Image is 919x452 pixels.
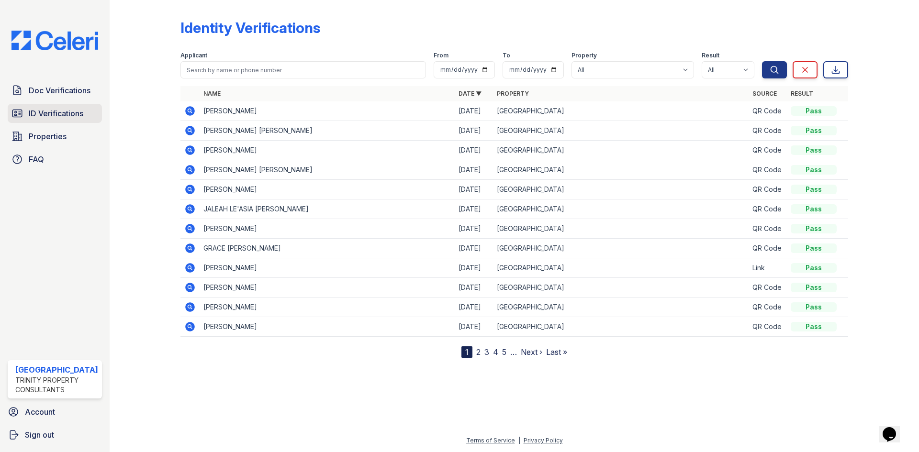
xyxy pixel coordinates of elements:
[749,317,787,337] td: QR Code
[502,347,506,357] a: 5
[466,437,515,444] a: Terms of Service
[749,278,787,298] td: QR Code
[791,126,837,135] div: Pass
[8,127,102,146] a: Properties
[791,322,837,331] div: Pass
[455,317,493,337] td: [DATE]
[8,150,102,169] a: FAQ
[493,239,748,258] td: [GEOGRAPHIC_DATA]
[203,90,221,97] a: Name
[493,347,498,357] a: 4
[493,317,748,337] td: [GEOGRAPHIC_DATA]
[455,101,493,121] td: [DATE]
[493,121,748,141] td: [GEOGRAPHIC_DATA]
[4,425,106,444] a: Sign out
[4,402,106,421] a: Account
[455,121,493,141] td: [DATE]
[455,239,493,258] td: [DATE]
[25,406,55,418] span: Account
[29,131,67,142] span: Properties
[749,101,787,121] td: QR Code
[455,141,493,160] td: [DATE]
[29,154,44,165] span: FAQ
[791,165,837,175] div: Pass
[879,414,909,442] iframe: chat widget
[29,85,90,96] span: Doc Verifications
[200,298,455,317] td: [PERSON_NAME]
[510,346,517,358] span: …
[493,180,748,199] td: [GEOGRAPHIC_DATA]
[200,239,455,258] td: GRACE [PERSON_NAME]
[493,101,748,121] td: [GEOGRAPHIC_DATA]
[546,347,567,357] a: Last »
[521,347,542,357] a: Next ›
[455,219,493,239] td: [DATE]
[493,160,748,180] td: [GEOGRAPHIC_DATA]
[749,180,787,199] td: QR Code
[791,204,837,214] div: Pass
[29,108,83,119] span: ID Verifications
[493,298,748,317] td: [GEOGRAPHIC_DATA]
[791,145,837,155] div: Pass
[493,219,748,239] td: [GEOGRAPHIC_DATA]
[200,219,455,239] td: [PERSON_NAME]
[503,52,510,59] label: To
[4,31,106,50] img: CE_Logo_Blue-a8612792a0a2168367f1c8372b55b34899dd931a85d93a1a3d3e32e68fde9ad4.png
[434,52,448,59] label: From
[791,243,837,253] div: Pass
[8,81,102,100] a: Doc Verifications
[8,104,102,123] a: ID Verifications
[455,199,493,219] td: [DATE]
[791,185,837,194] div: Pass
[180,52,207,59] label: Applicant
[497,90,529,97] a: Property
[15,364,98,375] div: [GEOGRAPHIC_DATA]
[180,19,320,36] div: Identity Verifications
[455,160,493,180] td: [DATE]
[749,239,787,258] td: QR Code
[749,141,787,160] td: QR Code
[200,121,455,141] td: [PERSON_NAME] [PERSON_NAME]
[200,199,455,219] td: JALEAH LE'ASIA [PERSON_NAME]
[476,347,481,357] a: 2
[455,298,493,317] td: [DATE]
[200,101,455,121] td: [PERSON_NAME]
[749,199,787,219] td: QR Code
[749,298,787,317] td: QR Code
[455,278,493,298] td: [DATE]
[702,52,719,59] label: Result
[791,106,837,116] div: Pass
[484,347,489,357] a: 3
[200,258,455,278] td: [PERSON_NAME]
[200,278,455,298] td: [PERSON_NAME]
[459,90,482,97] a: Date ▼
[15,375,98,395] div: Trinity Property Consultants
[200,141,455,160] td: [PERSON_NAME]
[749,219,787,239] td: QR Code
[493,278,748,298] td: [GEOGRAPHIC_DATA]
[461,346,472,358] div: 1
[524,437,563,444] a: Privacy Policy
[572,52,597,59] label: Property
[791,283,837,292] div: Pass
[749,258,787,278] td: Link
[455,180,493,199] td: [DATE]
[749,121,787,141] td: QR Code
[493,199,748,219] td: [GEOGRAPHIC_DATA]
[180,61,426,78] input: Search by name or phone number
[791,90,813,97] a: Result
[749,160,787,180] td: QR Code
[752,90,777,97] a: Source
[200,160,455,180] td: [PERSON_NAME] [PERSON_NAME]
[200,180,455,199] td: [PERSON_NAME]
[791,302,837,312] div: Pass
[200,317,455,337] td: [PERSON_NAME]
[518,437,520,444] div: |
[25,429,54,441] span: Sign out
[455,258,493,278] td: [DATE]
[791,224,837,233] div: Pass
[791,263,837,273] div: Pass
[493,258,748,278] td: [GEOGRAPHIC_DATA]
[493,141,748,160] td: [GEOGRAPHIC_DATA]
